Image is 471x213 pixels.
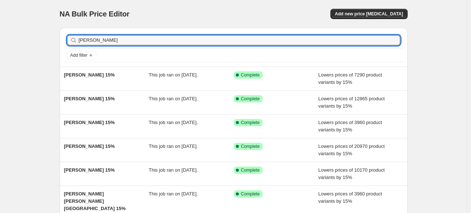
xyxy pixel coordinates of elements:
span: Complete [241,120,260,126]
span: Lowers prices of 20970 product variants by 15% [318,143,385,156]
span: This job ran on [DATE]. [149,96,198,101]
span: Lowers prices of 3960 product variants by 15% [318,120,382,132]
span: This job ran on [DATE]. [149,120,198,125]
span: This job ran on [DATE]. [149,167,198,173]
span: [PERSON_NAME] 15% [64,96,115,101]
span: [PERSON_NAME] 15% [64,143,115,149]
span: Complete [241,143,260,149]
span: This job ran on [DATE]. [149,143,198,149]
span: [PERSON_NAME] [PERSON_NAME] [GEOGRAPHIC_DATA] 15% [64,191,126,211]
span: NA Bulk Price Editor [60,10,130,18]
span: This job ran on [DATE]. [149,72,198,78]
span: Add filter [70,52,88,58]
span: [PERSON_NAME] 15% [64,120,115,125]
button: Add filter [67,51,96,60]
span: Lowers prices of 3960 product variants by 15% [318,191,382,204]
button: Add new price [MEDICAL_DATA] [330,9,407,19]
span: Complete [241,96,260,102]
span: [PERSON_NAME] 15% [64,72,115,78]
span: Complete [241,167,260,173]
span: Lowers prices of 7290 product variants by 15% [318,72,382,85]
span: Lowers prices of 10170 product variants by 15% [318,167,385,180]
span: Complete [241,191,260,197]
span: This job ran on [DATE]. [149,191,198,197]
span: Add new price [MEDICAL_DATA] [335,11,403,17]
span: Lowers prices of 12865 product variants by 15% [318,96,385,109]
span: [PERSON_NAME] 15% [64,167,115,173]
span: Complete [241,72,260,78]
